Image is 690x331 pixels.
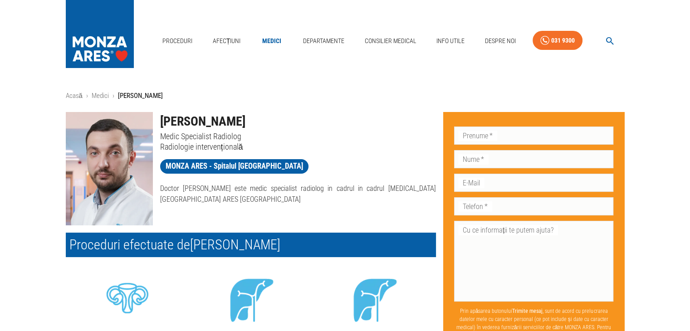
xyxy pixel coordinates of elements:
p: [PERSON_NAME] [118,91,163,101]
li: › [86,91,88,101]
p: Medic Specialist Radiolog [160,131,436,141]
p: Radiologie intervențională [160,141,436,152]
img: Dr. Dragos Caravasile [66,112,153,225]
b: Trimite mesaj [512,308,543,314]
a: Medici [92,92,109,100]
h1: [PERSON_NAME] [160,112,436,131]
a: MONZA ARES - Spitalul [GEOGRAPHIC_DATA] [160,159,308,174]
nav: breadcrumb [66,91,625,101]
a: 031 9300 [533,31,582,50]
a: Departamente [299,32,348,50]
h2: Proceduri efectuate de [PERSON_NAME] [66,233,436,257]
p: Doctor [PERSON_NAME] este medic specialist radiolog in cadrul in cadrul [MEDICAL_DATA][GEOGRAPHIC... [160,183,436,205]
div: 031 9300 [551,35,575,46]
a: Afecțiuni [209,32,245,50]
span: MONZA ARES - Spitalul [GEOGRAPHIC_DATA] [160,161,308,172]
a: Despre Noi [481,32,519,50]
a: Proceduri [159,32,196,50]
a: Info Utile [433,32,468,50]
a: Medici [257,32,286,50]
a: Acasă [66,92,83,100]
li: › [113,91,114,101]
a: Consilier Medical [361,32,420,50]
